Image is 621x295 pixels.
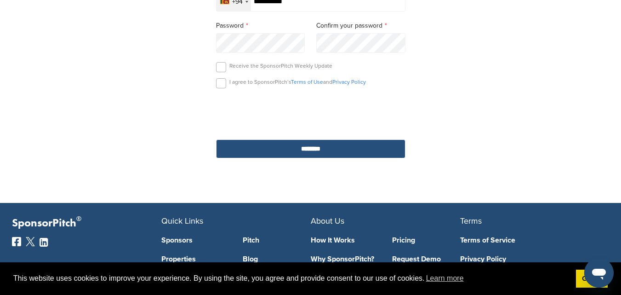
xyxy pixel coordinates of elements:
a: dismiss cookie message [576,270,608,288]
span: This website uses cookies to improve your experience. By using the site, you agree and provide co... [13,272,569,285]
a: How It Works [311,237,379,244]
a: Blog [243,255,311,263]
a: Pitch [243,237,311,244]
a: Privacy Policy [332,79,366,85]
span: ® [76,213,81,225]
a: Privacy Policy [460,255,596,263]
p: Receive the SponsorPitch Weekly Update [229,62,332,69]
a: Terms of Use [291,79,323,85]
a: Properties [161,255,229,263]
p: I agree to SponsorPitch’s and [229,78,366,86]
iframe: reCAPTCHA [258,99,363,126]
img: Facebook [12,237,21,246]
iframe: Button to launch messaging window [584,258,614,288]
a: Request Demo [392,255,460,263]
label: Confirm your password [316,21,405,31]
a: Why SponsorPitch? [311,255,379,263]
a: Pricing [392,237,460,244]
img: Twitter [26,237,35,246]
span: About Us [311,216,344,226]
p: SponsorPitch [12,217,161,230]
label: Password [216,21,305,31]
a: Terms of Service [460,237,596,244]
a: Sponsors [161,237,229,244]
span: Quick Links [161,216,203,226]
a: learn more about cookies [425,272,465,285]
span: Terms [460,216,482,226]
